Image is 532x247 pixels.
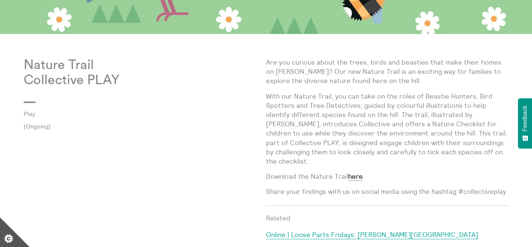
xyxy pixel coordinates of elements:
[24,110,254,117] a: Play
[518,98,532,148] button: Feedback - Show survey
[24,58,266,88] p: Nature Trail Collective PLAY
[266,92,508,166] p: With our Nature Trail, you can take on the roles of Beastie Hunters, Bird Spotters and Tree Detec...
[266,58,508,86] p: Are you curious about the trees, birds and beasties that make their homes on [PERSON_NAME]? Our n...
[348,172,363,181] a: here
[266,172,508,181] p: Download the Nature Trail .
[266,215,508,222] h4: Related
[266,187,508,196] p: Share your findings with us on social media using the hashtag #collectiveplay
[522,106,528,131] span: Feedback
[24,123,266,130] p: (Ongoing)
[266,230,478,239] a: Online | Loose Parts Fridays: [PERSON_NAME][GEOGRAPHIC_DATA]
